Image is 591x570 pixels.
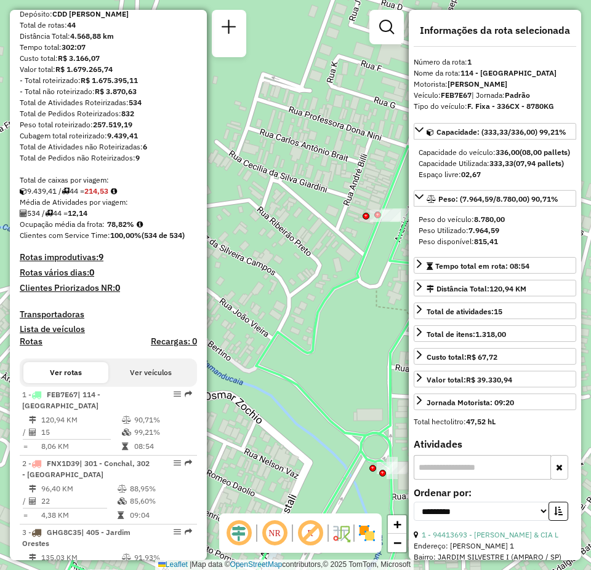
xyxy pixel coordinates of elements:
[414,394,576,410] a: Jornada Motorista: 09:20
[427,397,514,408] div: Jornada Motorista: 09:20
[466,375,512,384] strong: R$ 39.330,94
[467,352,497,362] strong: R$ 67,72
[122,554,131,561] i: % de utilização do peso
[151,336,197,347] h4: Recargas: 0
[414,257,576,274] a: Tempo total em rota: 08:54
[388,515,406,534] a: Zoom in
[20,9,197,20] div: Depósito:
[107,131,138,140] strong: 9.439,41
[118,497,127,505] i: % de utilização da cubagem
[472,90,530,100] span: | Jornada:
[467,57,472,66] strong: 1
[20,130,197,141] div: Cubagem total roteirizado:
[414,348,576,365] a: Custo total:R$ 67,72
[496,148,520,157] strong: 336,00
[22,528,131,548] span: 3 -
[474,237,498,246] strong: 815,41
[185,459,192,467] em: Rota exportada
[414,68,576,79] div: Nome da rota:
[20,64,197,75] div: Valor total:
[414,438,576,450] h4: Atividades
[468,226,499,235] strong: 7.964,59
[68,208,87,218] strong: 12,14
[174,459,181,467] em: Opções
[295,518,325,548] span: Exibir rótulo
[20,186,197,197] div: 9.439,41 / 44 =
[505,90,530,100] strong: Padrão
[419,236,571,247] div: Peso disponível:
[29,497,36,505] i: Total de Atividades
[419,158,571,169] div: Capacidade Utilizada:
[58,53,100,63] strong: R$ 3.166,07
[520,148,570,157] strong: (08,00 pallets)
[414,552,576,563] div: Bairro: JARDIM SILVESTRE I (AMPARO / SP)
[22,528,131,548] span: | 405 - Jardim Orestes
[414,280,576,296] a: Distância Total:120,94 KM
[158,560,188,569] a: Leaflet
[20,119,197,130] div: Peso total roteirizado:
[52,9,129,18] strong: CDD [PERSON_NAME]
[22,459,150,479] span: 2 -
[22,426,28,438] td: /
[84,186,108,196] strong: 214,53
[47,390,78,399] span: FEB7E67
[414,142,576,185] div: Capacidade: (333,33/336,00) 99,21%
[414,325,576,342] a: Total de itens:1.318,00
[435,261,529,271] span: Tempo total em rota: 08:54
[461,170,481,179] strong: 02,67
[427,352,497,363] div: Custo total:
[427,374,512,386] div: Valor total:
[414,485,576,500] label: Ordenar por:
[230,560,283,569] a: OpenStreetMap
[29,485,36,493] i: Distância Total
[414,101,576,112] div: Tipo do veículo:
[393,517,401,532] span: +
[419,147,571,158] div: Capacidade do veículo:
[41,414,121,426] td: 120,94 KM
[513,159,564,168] strong: (07,94 pallets)
[20,42,197,53] div: Tempo total:
[22,495,28,507] td: /
[448,79,507,89] strong: [PERSON_NAME]
[129,483,191,495] td: 88,95%
[41,509,117,521] td: 4,38 KM
[107,220,134,229] strong: 78,82%
[129,495,191,507] td: 85,60%
[29,429,36,436] i: Total de Atividades
[129,509,191,521] td: 09:04
[427,283,526,295] div: Distância Total:
[20,336,42,347] a: Rotas
[47,528,81,537] span: GHG8C35
[357,523,377,543] img: Exibir/Ocultar setores
[134,426,192,438] td: 99,21%
[29,554,36,561] i: Distância Total
[134,440,192,453] td: 08:54
[134,552,192,564] td: 91,93%
[115,282,120,293] strong: 0
[22,390,100,410] span: 1 -
[20,20,197,31] div: Total de rotas:
[414,209,576,252] div: Peso: (7.964,59/8.780,00) 90,71%
[41,552,121,564] td: 135,03 KM
[422,530,558,539] a: 1 - 94413693 - [PERSON_NAME] & CIA L
[121,109,134,118] strong: 832
[20,108,197,119] div: Total de Pedidos Roteirizados:
[388,534,406,552] a: Zoom out
[20,97,197,108] div: Total de Atividades Roteirizadas:
[22,390,100,410] span: | 114 - [GEOGRAPHIC_DATA]
[134,414,192,426] td: 90,71%
[41,495,117,507] td: 22
[419,169,571,180] div: Espaço livre:
[331,523,351,543] img: Fluxo de ruas
[118,485,127,493] i: % de utilização do peso
[41,426,121,438] td: 15
[45,210,53,217] i: Total de rotas
[20,188,27,195] i: Cubagem total roteirizado
[190,560,191,569] span: |
[20,252,197,263] h4: Rotas improdutivas:
[467,101,554,111] strong: F. Fixa - 336CX - 8780KG
[414,303,576,319] a: Total de atividades:15
[185,390,192,398] em: Rota exportada
[22,509,28,521] td: =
